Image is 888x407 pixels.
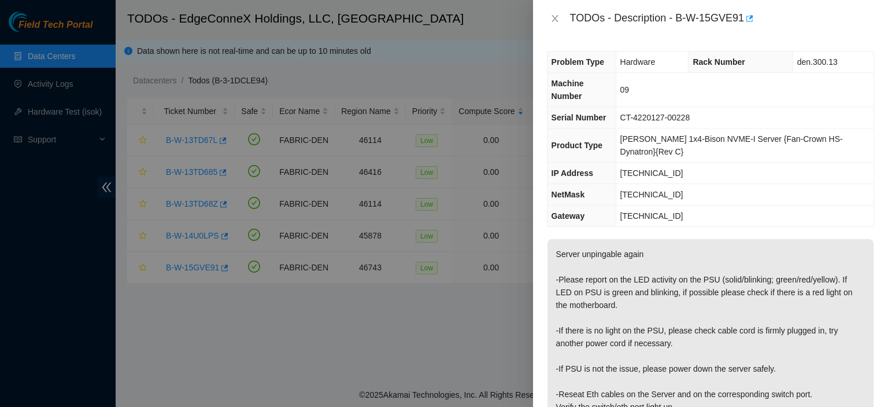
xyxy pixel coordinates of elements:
span: [PERSON_NAME] 1x4-Bison NVME-I Server {Fan-Crown HS-Dynatron}{Rev C} [620,134,843,156]
span: Gateway [552,211,585,221]
span: den.300.13 [797,57,838,67]
span: CT-4220127-00228 [620,113,690,122]
span: Problem Type [552,57,605,67]
span: Serial Number [552,113,606,122]
span: Product Type [552,141,602,150]
span: IP Address [552,168,593,178]
div: TODOs - Description - B-W-15GVE91 [570,9,874,28]
span: 09 [620,85,630,94]
span: Machine Number [552,79,584,101]
span: Hardware [620,57,656,67]
span: [TECHNICAL_ID] [620,211,683,221]
span: [TECHNICAL_ID] [620,168,683,178]
span: NetMask [552,190,585,199]
span: [TECHNICAL_ID] [620,190,683,199]
span: Rack Number [693,57,745,67]
span: close [550,14,560,23]
button: Close [547,13,563,24]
